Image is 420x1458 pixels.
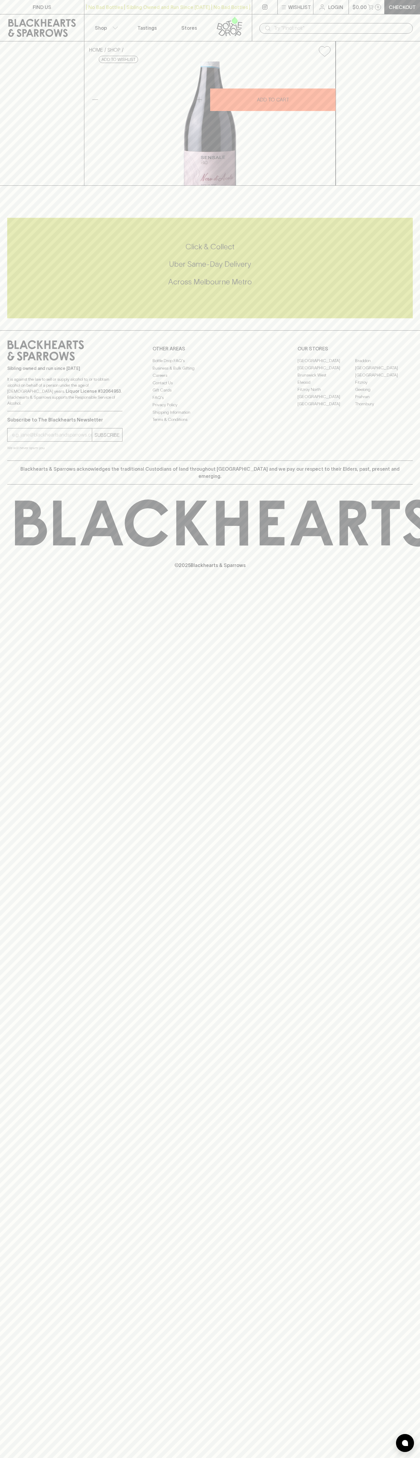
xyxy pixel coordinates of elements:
div: Call to action block [7,218,413,318]
h5: Across Melbourne Metro [7,277,413,287]
a: Geelong [355,386,413,393]
a: Tastings [126,14,168,41]
a: Braddon [355,357,413,364]
p: Tastings [137,24,157,31]
h5: Uber Same-Day Delivery [7,259,413,269]
p: Sibling owned and run since [DATE] [7,365,122,371]
strong: Liquor License #32064953 [66,389,121,394]
a: Gift Cards [153,387,268,394]
a: Careers [153,372,268,379]
img: bubble-icon [402,1440,408,1446]
button: Shop [84,14,126,41]
img: 40541.png [84,61,335,185]
p: FIND US [33,4,51,11]
a: FAQ's [153,394,268,401]
a: Fitzroy North [298,386,355,393]
a: Fitzroy [355,379,413,386]
p: Login [328,4,343,11]
a: SHOP [107,47,120,52]
a: Shipping Information [153,409,268,416]
button: Add to wishlist [316,44,333,59]
button: Add to wishlist [99,56,138,63]
a: Bottle Drop FAQ's [153,357,268,364]
a: Elwood [298,379,355,386]
a: [GEOGRAPHIC_DATA] [355,364,413,371]
a: HOME [89,47,103,52]
input: Try "Pinot noir" [274,23,408,33]
p: OTHER AREAS [153,345,268,352]
p: Checkout [389,4,416,11]
a: [GEOGRAPHIC_DATA] [355,371,413,379]
button: SUBSCRIBE [92,428,122,441]
a: [GEOGRAPHIC_DATA] [298,400,355,407]
p: ADD TO CART [257,96,289,103]
p: 0 [377,5,379,9]
input: e.g. jane@blackheartsandsparrows.com.au [12,430,92,440]
a: Prahran [355,393,413,400]
p: OUR STORES [298,345,413,352]
a: Business & Bulk Gifting [153,364,268,372]
a: Terms & Conditions [153,416,268,423]
p: $0.00 [352,4,367,11]
a: Contact Us [153,379,268,386]
button: ADD TO CART [210,88,336,111]
a: Privacy Policy [153,401,268,409]
p: Subscribe to The Blackhearts Newsletter [7,416,122,423]
p: SUBSCRIBE [95,431,120,439]
a: Brunswick West [298,371,355,379]
p: It is against the law to sell or supply alcohol to, or to obtain alcohol on behalf of a person un... [7,376,122,406]
a: [GEOGRAPHIC_DATA] [298,393,355,400]
h5: Click & Collect [7,242,413,252]
a: [GEOGRAPHIC_DATA] [298,364,355,371]
p: Blackhearts & Sparrows acknowledges the traditional Custodians of land throughout [GEOGRAPHIC_DAT... [12,465,408,480]
a: Thornbury [355,400,413,407]
p: We will never spam you [7,445,122,451]
p: Wishlist [288,4,311,11]
a: [GEOGRAPHIC_DATA] [298,357,355,364]
p: Stores [181,24,197,31]
p: Shop [95,24,107,31]
a: Stores [168,14,210,41]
